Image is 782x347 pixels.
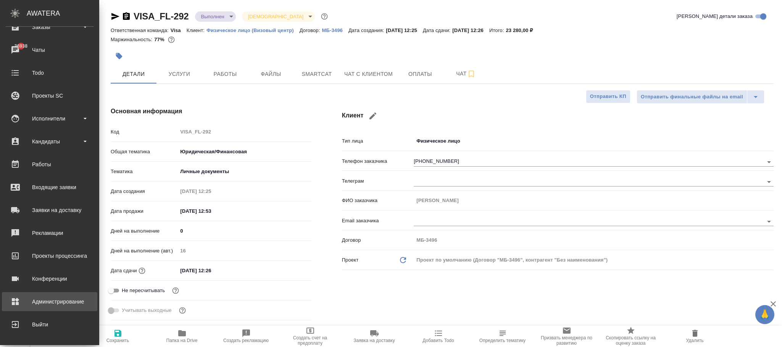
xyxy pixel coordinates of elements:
button: Определить тематику [471,326,535,347]
div: Выйти [6,319,94,330]
button: Отправить финальные файлы на email [637,90,747,104]
a: Выйти [2,315,97,334]
p: [DATE] 12:26 [452,27,489,33]
button: Open [764,157,774,167]
span: Чат [448,69,484,79]
button: Скопировать ссылку на оценку заказа [599,326,663,347]
a: МБ-3496 [322,27,348,33]
span: Папка на Drive [166,338,198,343]
a: Проекты SC [2,86,97,105]
a: 36938Чаты [2,40,97,59]
div: Выполнен [242,11,315,22]
span: Детали [115,69,152,79]
p: Маржинальность: [111,37,154,42]
input: ✎ Введи что-нибудь [177,225,311,236]
button: Добавить Todo [406,326,471,347]
span: Создать счет на предоплату [283,335,338,346]
button: 🙏 [755,305,774,324]
div: Конференции [6,273,94,284]
input: Пустое поле [414,195,774,206]
button: Сохранить [86,326,150,347]
span: Удалить [686,338,704,343]
a: Заявки на доставку [2,201,97,220]
div: Администрирование [6,296,94,307]
p: Клиент: [187,27,206,33]
div: split button [637,90,764,104]
span: Скопировать ссылку на оценку заказа [603,335,658,346]
input: ✎ Введи что-нибудь [177,206,244,217]
p: Visa [171,27,187,33]
p: Дата сдачи [111,267,137,275]
a: Конференции [2,269,97,288]
div: Заявки на доставку [6,204,94,216]
div: AWATERA [27,6,99,21]
a: Рекламации [2,223,97,243]
a: Администрирование [2,292,97,311]
span: 🙏 [758,307,771,323]
p: Код [111,128,177,136]
p: Дней на выполнение [111,227,177,235]
button: 4500.00 RUB; [166,35,176,45]
span: Работы [207,69,243,79]
h4: Основная информация [111,107,311,116]
input: Пустое поле [177,245,311,256]
button: Выбери, если сб и вс нужно считать рабочими днями для выполнения заказа. [177,305,187,315]
p: ФИО заказчика [342,197,414,204]
div: Проекты SC [6,90,94,101]
p: Дата продажи [111,207,177,215]
input: Пустое поле [177,126,311,137]
a: Todo [2,63,97,82]
button: Скопировать ссылку [122,12,131,21]
input: ✎ Введи что-нибудь [177,265,244,276]
button: Папка на Drive [150,326,214,347]
span: [PERSON_NAME] детали заказа [677,13,753,20]
svg: Подписаться [467,69,476,79]
input: Пустое поле [414,235,774,246]
button: Добавить тэг [111,48,127,64]
p: [DATE] 12:25 [386,27,423,33]
a: Проекты процессинга [2,246,97,265]
span: Оплаты [402,69,439,79]
div: Проекты процессинга [6,250,94,262]
p: Дней на выполнение (авт.) [111,247,177,255]
div: Выполнен [195,11,236,22]
span: Создать рекламацию [223,338,269,343]
div: Кандидаты [6,136,94,147]
p: Общая тематика [111,148,177,156]
button: Скопировать ссылку для ЯМессенджера [111,12,120,21]
button: Если добавить услуги и заполнить их объемом, то дата рассчитается автоматически [137,266,147,276]
p: Физическое лицо (Визовый центр) [206,27,300,33]
button: Удалить [663,326,727,347]
div: Работы [6,159,94,170]
span: Призвать менеджера по развитию [539,335,594,346]
div: Проект по умолчанию (Договор "МБ-3496", контрагент "Без наименования") [414,254,774,267]
p: Дата сдачи: [423,27,452,33]
div: Личные документы [177,165,311,178]
button: Open [764,216,774,227]
span: Добавить Todo [422,338,454,343]
p: Телефон заказчика [342,157,414,165]
p: Проект [342,256,359,264]
button: Заявка на доставку [342,326,406,347]
input: Пустое поле [177,186,244,197]
button: Создать счет на предоплату [278,326,342,347]
span: Заявка на доставку [353,338,395,343]
span: Отправить КП [590,92,626,101]
div: Физическое лицо [414,135,774,148]
h4: Клиент [342,107,774,125]
div: Todo [6,67,94,79]
p: Дата создания [111,188,177,195]
button: Призвать менеджера по развитию [535,326,599,347]
div: Исполнители [6,113,94,124]
p: Дата создания: [348,27,386,33]
span: Определить тематику [479,338,526,343]
button: Отправить КП [586,90,630,103]
p: Договор: [300,27,322,33]
span: Сохранить [106,338,129,343]
p: Email заказчика [342,217,414,225]
p: Ответственная команда: [111,27,171,33]
span: Отправить финальные файлы на email [641,93,743,101]
span: Не пересчитывать [122,287,165,294]
span: Smartcat [298,69,335,79]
